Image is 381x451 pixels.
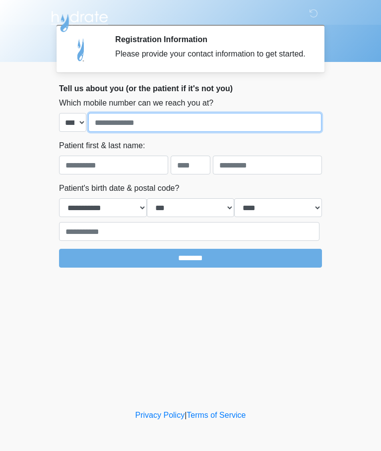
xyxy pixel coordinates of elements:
[115,48,307,60] div: Please provide your contact information to get started.
[66,35,96,64] img: Agent Avatar
[135,411,185,419] a: Privacy Policy
[59,97,213,109] label: Which mobile number can we reach you at?
[49,7,110,33] img: Hydrate IV Bar - Arcadia Logo
[59,84,322,93] h2: Tell us about you (or the patient if it's not you)
[59,140,145,152] label: Patient first & last name:
[185,411,187,419] a: |
[59,182,179,194] label: Patient's birth date & postal code?
[187,411,246,419] a: Terms of Service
